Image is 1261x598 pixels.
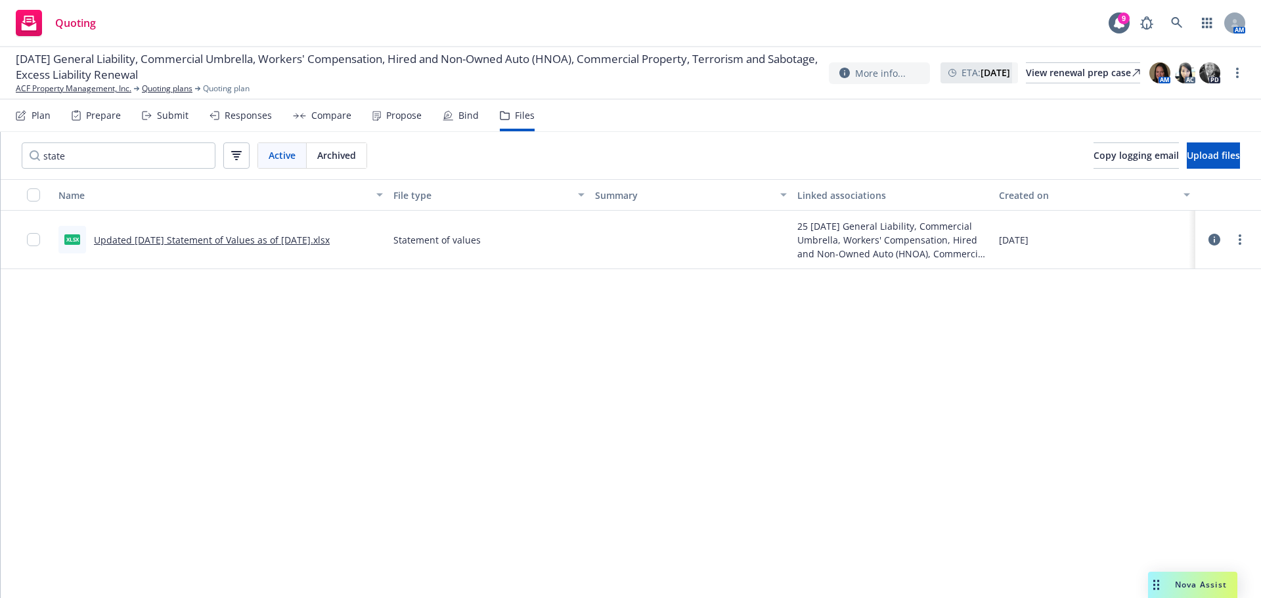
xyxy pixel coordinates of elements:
input: Search by keyword... [22,142,215,169]
button: Linked associations [792,179,994,211]
a: Updated [DATE] Statement of Values as of [DATE].xlsx [94,234,330,246]
strong: [DATE] [981,66,1010,79]
button: Name [53,179,388,211]
a: more [1229,65,1245,81]
div: Submit [157,110,188,121]
a: ACF Property Management, Inc. [16,83,131,95]
span: More info... [855,66,906,80]
div: Propose [386,110,422,121]
button: Created on [994,179,1195,211]
span: Upload files [1187,149,1240,161]
a: Quoting [11,5,101,41]
span: Copy logging email [1094,149,1179,161]
div: Responses [225,110,272,121]
button: More info... [829,62,930,84]
button: Copy logging email [1094,142,1179,169]
img: photo [1174,62,1195,83]
span: Nova Assist [1175,579,1227,590]
span: Statement of values [393,233,481,247]
a: Report a Bug [1134,10,1160,36]
div: File type [393,188,570,202]
div: Prepare [86,110,121,121]
span: Archived [317,148,356,162]
a: Search [1164,10,1190,36]
button: Upload files [1187,142,1240,169]
input: Select all [27,188,40,202]
div: Plan [32,110,51,121]
div: 9 [1118,12,1130,24]
span: Quoting [55,18,96,28]
span: xlsx [64,234,80,244]
input: Toggle Row Selected [27,233,40,246]
span: [DATE] General Liability, Commercial Umbrella, Workers' Compensation, Hired and Non-Owned Auto (H... [16,51,818,83]
span: Active [269,148,296,162]
div: Linked associations [797,188,988,202]
div: Created on [999,188,1176,202]
div: Compare [311,110,351,121]
button: Nova Assist [1148,572,1237,598]
div: Bind [458,110,479,121]
span: Quoting plan [203,83,250,95]
button: Summary [590,179,791,211]
a: Switch app [1194,10,1220,36]
img: photo [1149,62,1170,83]
span: ETA : [962,66,1010,79]
div: Summary [595,188,772,202]
span: [DATE] [999,233,1029,247]
div: Files [515,110,535,121]
button: File type [388,179,590,211]
div: View renewal prep case [1026,63,1140,83]
div: 25 [DATE] General Liability, Commercial Umbrella, Workers' Compensation, Hired and Non-Owned Auto... [797,219,988,261]
div: Drag to move [1148,572,1164,598]
a: View renewal prep case [1026,62,1140,83]
div: Name [58,188,368,202]
a: more [1232,232,1248,247]
a: Quoting plans [142,83,192,95]
img: photo [1199,62,1220,83]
